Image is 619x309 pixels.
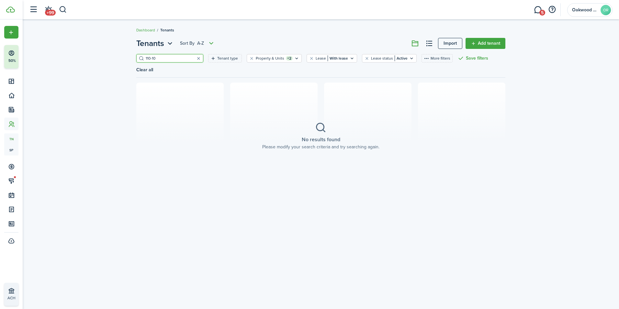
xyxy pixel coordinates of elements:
[208,54,242,63] filter-tag: Open filter
[362,54,417,63] filter-tag: Open filter
[4,283,18,306] a: ACH
[160,27,174,33] span: Tenants
[572,8,598,12] span: Oakwood Rentals
[371,55,393,61] filter-tag-label: Lease status
[197,40,204,47] span: A-Z
[438,38,462,49] a: Import
[249,56,254,61] button: Clear filter
[4,45,58,68] button: 50%
[457,54,488,63] button: Save filters
[262,143,379,150] placeholder-description: Please modify your search criteria and try searching again.
[7,295,46,301] p: ACH
[328,55,348,61] filter-tag-value: With lease
[302,136,340,143] placeholder-title: No results found
[286,56,293,61] filter-tag-counter: +2
[532,2,544,18] a: Messaging
[546,4,557,15] button: Open resource center
[466,38,505,49] a: Add tenant
[6,6,15,13] img: TenantCloud
[8,58,16,63] p: 50%
[4,144,18,155] a: sp
[217,55,238,61] filter-tag-label: Tenant type
[180,40,215,47] button: Sort byA-Z
[45,10,56,16] span: +99
[309,56,314,61] button: Clear filter
[144,55,201,62] input: Search here...
[136,38,164,49] span: Tenants
[27,4,39,16] button: Open sidebar
[601,5,611,15] avatar-text: OR
[59,4,67,15] button: Search
[256,55,284,61] filter-tag-label: Property & Units
[136,38,174,49] button: Tenants
[364,56,370,61] button: Clear filter
[539,10,545,16] span: 5
[136,27,155,33] a: Dashboard
[42,2,54,18] a: Notifications
[316,55,326,61] filter-tag-label: Lease
[422,54,453,63] button: More filters
[136,38,174,49] button: Open menu
[307,54,357,63] filter-tag: Open filter
[247,54,302,63] filter-tag: Open filter
[194,54,203,63] button: Clear search
[180,40,215,47] button: Open menu
[4,133,18,144] a: tn
[136,67,153,73] button: Clear all
[4,26,18,39] button: Open menu
[395,55,408,61] filter-tag-value: Active
[180,40,197,47] span: Sort by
